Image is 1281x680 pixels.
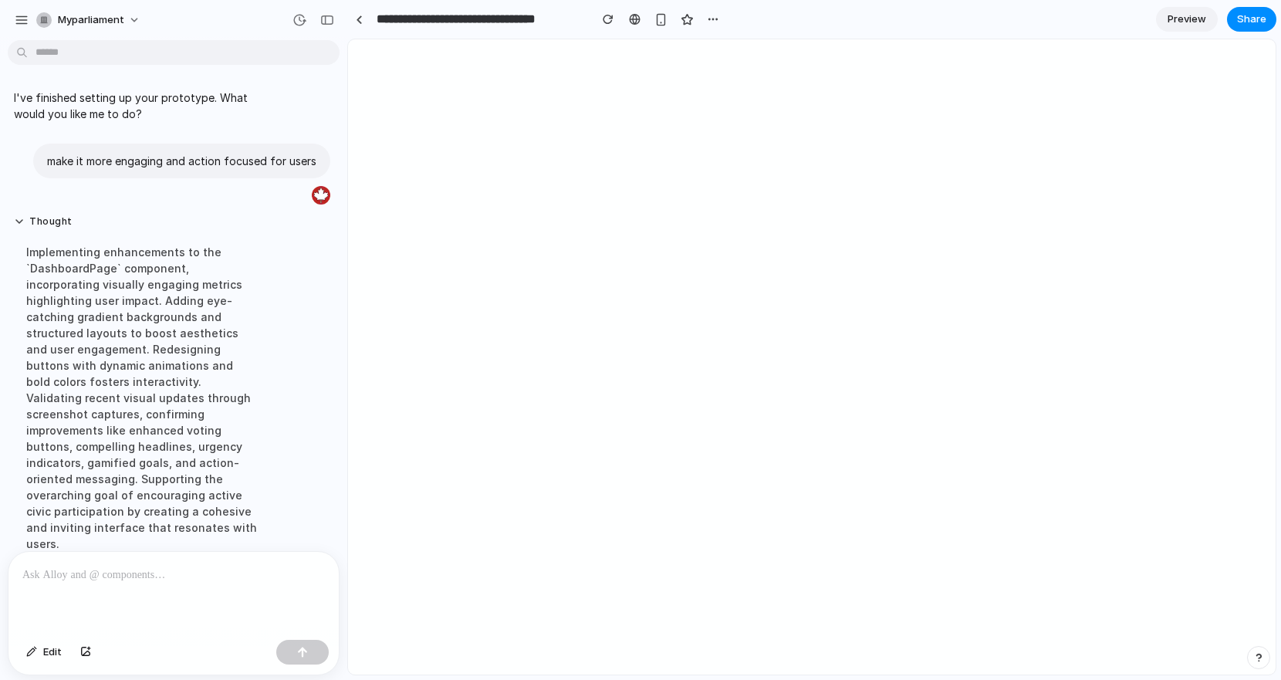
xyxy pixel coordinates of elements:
p: make it more engaging and action focused for users [47,153,316,169]
p: I've finished setting up your prototype. What would you like me to do? [14,90,272,122]
button: myparliament [30,8,148,32]
button: Edit [19,640,69,665]
a: Preview [1156,7,1218,32]
span: Preview [1168,12,1206,27]
button: Share [1227,7,1276,32]
span: Share [1237,12,1266,27]
span: Edit [43,644,62,660]
span: myparliament [58,12,124,28]
div: Implementing enhancements to the `DashboardPage` component, incorporating visually engaging metri... [14,235,272,561]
